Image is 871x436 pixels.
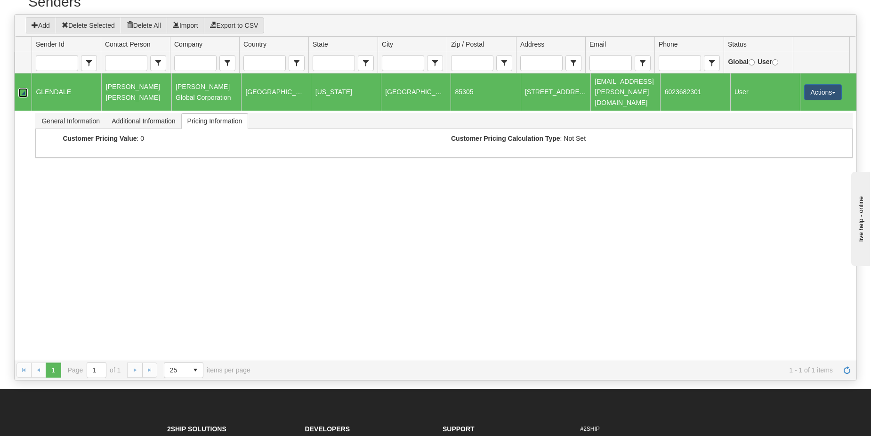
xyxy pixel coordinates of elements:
span: Zip / Postal [496,55,512,71]
span: Status [728,40,747,49]
input: Country [244,56,285,71]
strong: 2Ship Solutions [167,425,226,433]
span: Email [589,40,606,49]
span: Additional Information [106,113,181,129]
span: Sender Id [81,55,97,71]
input: User [772,59,778,65]
button: Delete All [121,17,167,33]
span: select [427,56,443,71]
td: filter cell [308,52,378,73]
td: filter cell [239,52,308,73]
a: Refresh [839,363,855,378]
td: filter cell [32,52,101,73]
input: City [382,56,423,71]
input: Email [590,56,631,71]
label: Customer Pricing Value [63,135,137,142]
div: live help - online [7,8,87,15]
td: filter cell [170,52,239,73]
td: GLENDALE [32,73,101,110]
td: [GEOGRAPHIC_DATA] [381,73,451,110]
button: Actions [804,84,842,100]
button: Export to CSV [204,17,265,33]
label: Customer Pricing Calculation Type [451,135,560,142]
span: select [566,56,581,71]
button: Add [25,17,56,33]
span: Company [174,40,202,49]
span: Zip / Postal [451,40,484,49]
span: Phone [659,40,677,49]
span: Email [635,55,651,71]
input: Zip / Postal [452,56,492,71]
td: User [730,73,800,110]
span: Contact Person [150,55,166,71]
td: [PERSON_NAME] [PERSON_NAME] [101,73,171,110]
span: Phone [704,55,720,71]
span: 1 - 1 of 1 items [264,366,833,374]
td: [GEOGRAPHIC_DATA] [241,73,311,110]
button: Delete Selected [56,17,121,33]
td: [EMAIL_ADDRESS][PERSON_NAME][DOMAIN_NAME] [590,73,660,110]
label: User [758,57,778,67]
td: filter cell [447,52,516,73]
span: select [151,56,166,71]
td: 6023682301 [660,73,730,110]
td: [STREET_ADDRESS] [521,73,590,110]
td: filter cell [793,52,849,73]
input: Page 1 [87,363,106,378]
strong: Developers [305,425,350,433]
div: : Not Set [451,135,825,145]
td: [US_STATE] [311,73,380,110]
span: State [313,40,328,49]
iframe: chat widget [849,170,870,266]
span: Company [219,55,235,71]
div: grid toolbar [15,15,856,37]
h6: #2SHIP [581,426,704,432]
span: select [358,56,373,71]
strong: Support [443,425,475,433]
span: Pricing Information [182,113,248,129]
input: Contact Person [105,56,146,71]
td: filter cell [585,52,654,73]
span: select [220,56,235,71]
span: Address [520,40,544,49]
span: Page sizes drop down [164,362,203,378]
span: Country [289,55,305,71]
span: select [497,56,512,71]
span: Page of 1 [68,362,121,378]
a: Collapse [18,88,28,97]
span: select [81,56,97,71]
input: Address [521,56,562,71]
span: City [382,40,393,49]
span: 25 [170,365,182,375]
span: Address [565,55,581,71]
span: Sender Id [36,40,65,49]
span: General Information [36,113,105,129]
div: : 0 [63,135,437,145]
input: Sender Id [36,56,77,71]
td: [PERSON_NAME] Global Corporation [171,73,241,110]
td: filter cell [654,52,724,73]
button: Import [167,17,204,33]
span: select [289,56,304,71]
label: Global [728,57,755,67]
span: items per page [164,362,250,378]
span: select [704,56,719,71]
span: Page 1 [46,363,61,378]
span: City [427,55,443,71]
input: Global [749,59,755,65]
span: State [358,55,374,71]
td: filter cell [101,52,170,73]
span: Country [243,40,266,49]
span: Contact Person [105,40,151,49]
td: filter cell [378,52,447,73]
td: filter cell [724,52,793,73]
td: 85305 [451,73,520,110]
input: State [313,56,354,71]
td: filter cell [516,52,585,73]
input: Company [175,56,216,71]
input: Phone [659,56,700,71]
span: select [188,363,203,378]
span: select [635,56,650,71]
